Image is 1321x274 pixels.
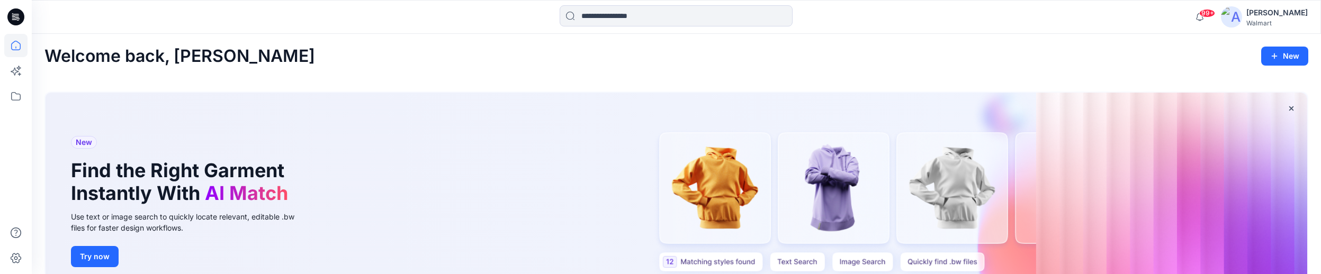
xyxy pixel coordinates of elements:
span: AI Match [205,181,288,205]
h1: Find the Right Garment Instantly With [71,159,293,205]
img: avatar [1221,6,1242,28]
div: [PERSON_NAME] [1246,6,1308,19]
div: Walmart [1246,19,1308,27]
h2: Welcome back, [PERSON_NAME] [44,47,315,66]
button: New [1261,47,1308,66]
div: Use text or image search to quickly locate relevant, editable .bw files for faster design workflows. [71,211,309,233]
span: 99+ [1199,9,1215,17]
span: New [76,136,92,149]
button: Try now [71,246,119,267]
